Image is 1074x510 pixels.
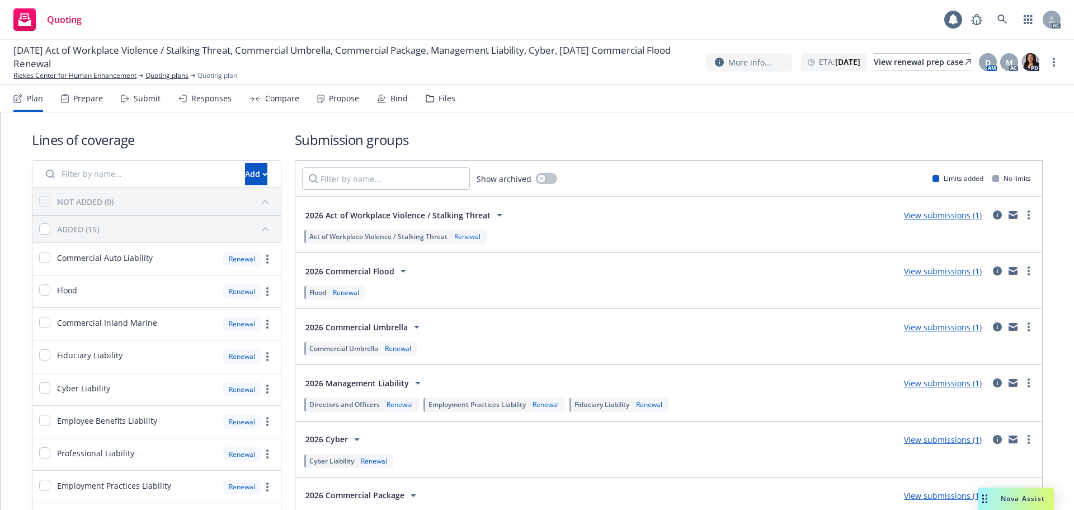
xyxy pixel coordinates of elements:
[57,415,157,427] span: Employee Benefits Liability
[1022,208,1035,222] a: more
[1022,376,1035,390] a: more
[223,349,261,363] div: Renewal
[223,415,261,429] div: Renewal
[57,382,110,394] span: Cyber Liability
[261,382,274,396] a: more
[932,174,983,183] div: Limits added
[1022,433,1035,446] a: more
[13,71,136,81] a: Riekes Center for Human Enhancement
[1047,55,1061,69] a: more
[305,209,491,221] span: 2026 Act of Workplace Violence / Stalking Threat
[904,490,982,501] a: View submissions (1)
[991,8,1014,31] a: Search
[261,415,274,428] a: more
[835,57,860,67] strong: [DATE]
[991,320,1004,334] a: circleInformation
[991,433,1004,446] a: circleInformation
[134,94,161,103] div: Submit
[265,94,299,103] div: Compare
[1006,433,1020,446] a: mail
[1006,264,1020,278] a: mail
[302,372,428,394] button: 2026 Management Liability
[302,316,427,338] button: 2026 Commercial Umbrella
[874,53,971,71] a: View renewal prep case
[295,130,1043,149] h1: Submission groups
[874,54,971,71] div: View renewal prep case
[302,167,470,190] input: Filter by name...
[390,94,408,103] div: Bind
[261,447,274,461] a: more
[728,57,771,68] span: More info...
[305,321,408,333] span: 2026 Commercial Umbrella
[47,15,82,24] span: Quoting
[57,480,171,492] span: Employment Practices Liability
[1017,8,1039,31] a: Switch app
[57,349,123,361] span: Fiduciary Liability
[329,94,359,103] div: Propose
[191,94,232,103] div: Responses
[13,44,697,71] span: [DATE] Act of Workplace Violence / Stalking Threat, Commercial Umbrella, Commercial Package, Mana...
[359,456,389,466] div: Renewal
[1006,320,1020,334] a: mail
[1022,264,1035,278] a: more
[1006,376,1020,390] a: mail
[904,266,982,277] a: View submissions (1)
[309,400,380,409] span: Directors and Officers
[261,480,274,494] a: more
[39,163,238,185] input: Filter by name...
[309,232,447,241] span: Act of Workplace Violence / Stalking Threat
[1006,208,1020,222] a: mail
[305,265,394,277] span: 2026 Commercial Flood
[991,376,1004,390] a: circleInformation
[477,173,531,185] span: Show archived
[32,130,281,149] h1: Lines of coverage
[985,57,991,68] span: D
[439,94,455,103] div: Files
[57,193,274,210] button: NOT ADDED (0)
[302,428,367,451] button: 2026 Cyber
[223,252,261,266] div: Renewal
[991,264,1004,278] a: circleInformation
[1021,53,1039,71] img: photo
[223,480,261,494] div: Renewal
[261,285,274,298] a: more
[302,260,413,282] button: 2026 Commercial Flood
[27,94,43,103] div: Plan
[223,447,261,461] div: Renewal
[904,322,982,333] a: View submissions (1)
[331,288,361,297] div: Renewal
[904,210,982,221] a: View submissions (1)
[57,223,99,235] div: ADDED (15)
[992,174,1031,183] div: No limits
[57,220,274,238] button: ADDED (15)
[223,284,261,298] div: Renewal
[302,484,423,507] button: 2026 Commercial Package
[223,382,261,396] div: Renewal
[57,284,77,296] span: Flood
[706,53,792,72] button: More info...
[1001,494,1045,503] span: Nova Assist
[305,489,404,501] span: 2026 Commercial Package
[978,488,992,510] div: Drag to move
[73,94,103,103] div: Prepare
[245,163,267,185] button: Add
[384,400,415,409] div: Renewal
[978,488,1054,510] button: Nova Assist
[261,350,274,363] a: more
[57,252,153,264] span: Commercial Auto Liability
[57,447,134,459] span: Professional Liability
[904,434,982,445] a: View submissions (1)
[261,252,274,266] a: more
[57,317,157,329] span: Commercial Inland Marine
[309,456,354,466] span: Cyber Liability
[383,344,413,353] div: Renewal
[302,204,510,226] button: 2026 Act of Workplace Violence / Stalking Threat
[57,196,114,208] div: NOT ADDED (0)
[261,317,274,331] a: more
[305,377,409,389] span: 2026 Management Liability
[197,71,237,81] span: Quoting plan
[574,400,629,409] span: Fiduciary Liability
[452,232,483,241] div: Renewal
[305,433,348,445] span: 2026 Cyber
